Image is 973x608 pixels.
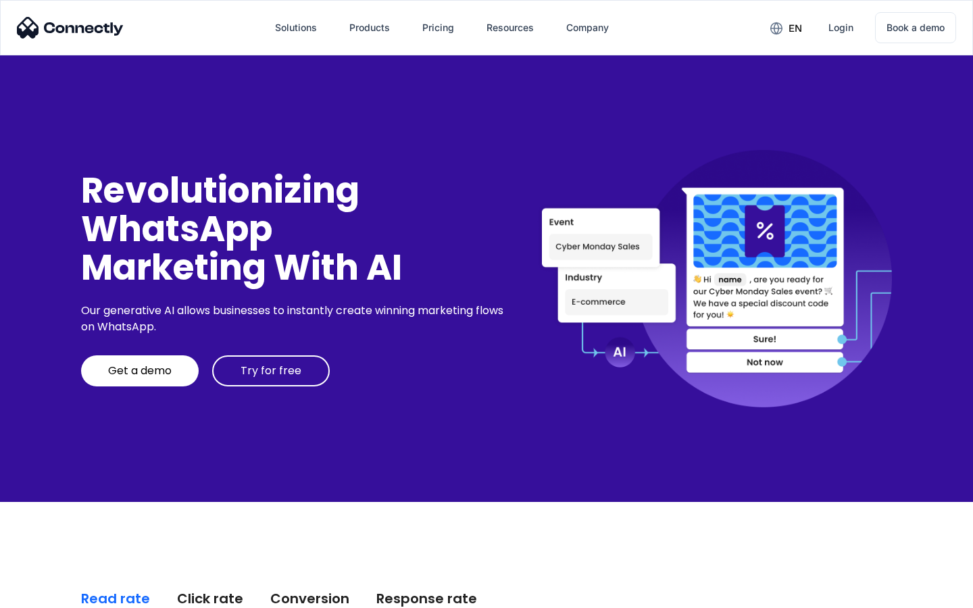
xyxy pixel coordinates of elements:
div: Resources [476,11,545,44]
div: Get a demo [108,364,172,378]
div: Pricing [422,18,454,37]
div: Try for free [241,364,301,378]
div: Response rate [376,589,477,608]
img: Connectly Logo [17,17,124,39]
div: en [759,18,812,38]
a: Try for free [212,355,330,386]
a: Book a demo [875,12,956,43]
div: en [789,19,802,38]
a: Login [818,11,864,44]
div: Resources [487,18,534,37]
ul: Language list [27,584,81,603]
div: Company [555,11,620,44]
div: Click rate [177,589,243,608]
div: Our generative AI allows businesses to instantly create winning marketing flows on WhatsApp. [81,303,508,335]
div: Conversion [270,589,349,608]
aside: Language selected: English [14,584,81,603]
div: Company [566,18,609,37]
a: Get a demo [81,355,199,386]
a: Pricing [411,11,465,44]
div: Login [828,18,853,37]
div: Read rate [81,589,150,608]
div: Products [339,11,401,44]
div: Revolutionizing WhatsApp Marketing With AI [81,171,508,287]
div: Solutions [275,18,317,37]
div: Solutions [264,11,328,44]
div: Products [349,18,390,37]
